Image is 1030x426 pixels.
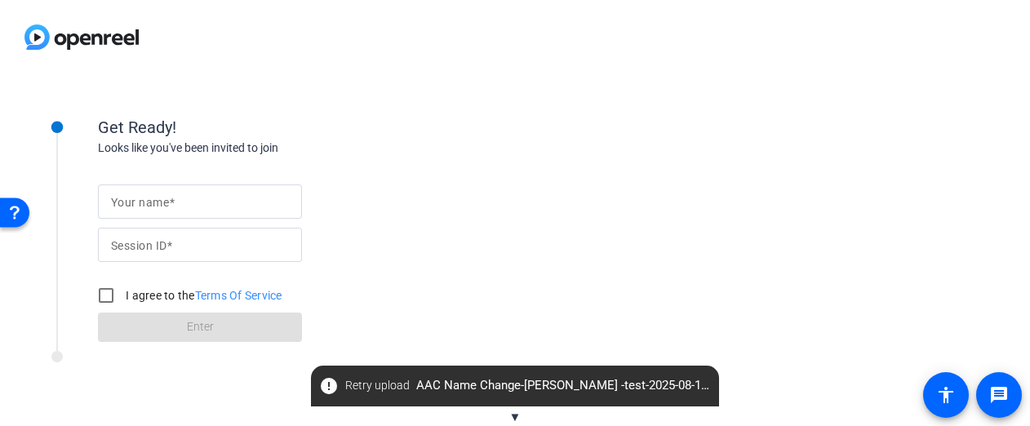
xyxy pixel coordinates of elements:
[311,371,719,401] span: AAC Name Change-[PERSON_NAME] -test-2025-08-10-17-00-24-788-0.webm
[98,140,424,157] div: Looks like you've been invited to join
[111,239,166,252] mat-label: Session ID
[319,376,339,396] mat-icon: error
[345,377,410,394] span: Retry upload
[195,289,282,302] a: Terms Of Service
[989,385,1009,405] mat-icon: message
[98,115,424,140] div: Get Ready!
[936,385,956,405] mat-icon: accessibility
[111,196,169,209] mat-label: Your name
[509,410,522,424] span: ▼
[122,287,282,304] label: I agree to the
